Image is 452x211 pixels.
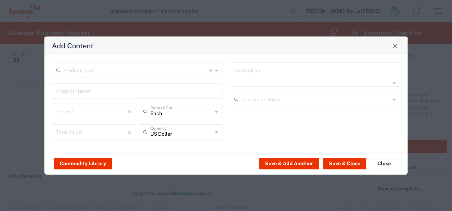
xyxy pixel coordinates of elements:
[54,158,112,169] button: Commodity Library
[390,41,400,51] button: Close
[370,158,398,169] button: Close
[323,158,366,169] button: Save & Close
[52,40,93,51] h4: Add Content
[259,158,319,169] button: Save & Add Another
